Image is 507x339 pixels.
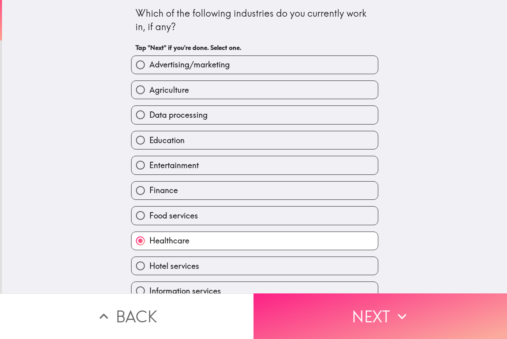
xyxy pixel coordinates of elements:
span: Entertainment [149,160,199,171]
button: Advertising/marketing [132,56,378,74]
span: Data processing [149,109,208,121]
div: Which of the following industries do you currently work in, if any? [135,7,374,33]
span: Information services [149,285,221,297]
h6: Tap "Next" if you're done. Select one. [135,43,374,52]
button: Hotel services [132,257,378,275]
button: Entertainment [132,156,378,174]
button: Information services [132,282,378,300]
span: Healthcare [149,235,189,246]
span: Food services [149,210,198,221]
button: Education [132,131,378,149]
button: Next [253,293,507,339]
button: Healthcare [132,232,378,250]
span: Education [149,135,185,146]
button: Data processing [132,106,378,124]
span: Finance [149,185,178,196]
span: Hotel services [149,260,199,272]
span: Agriculture [149,84,189,96]
span: Advertising/marketing [149,59,230,70]
button: Finance [132,182,378,199]
button: Food services [132,207,378,224]
button: Agriculture [132,81,378,99]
